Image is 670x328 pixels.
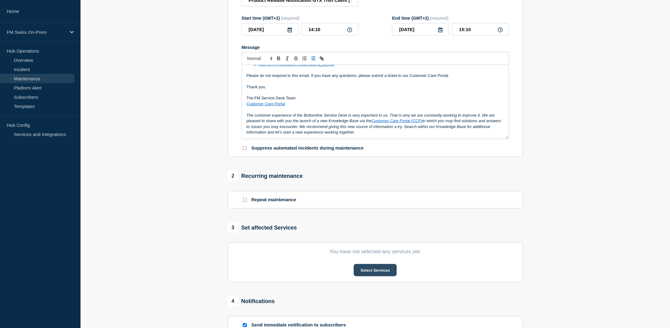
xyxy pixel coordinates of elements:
p: Send immediate notification to subscribers [251,322,350,328]
input: Suppress automated incidents during maintenance [243,146,247,150]
button: Toggle bulleted list [309,55,317,62]
p: Suppress automated incidents during maintenance [251,145,364,151]
p: The FM Service Desk Team [246,95,504,101]
a: Customer Care Portal [246,102,285,106]
a: RLN-GTX-ThinClient-[TECHNICAL_ID].pdf [258,62,334,66]
button: Toggle italic text [283,55,292,62]
input: Repeat maintenance [243,198,247,202]
span: 2 [228,171,238,181]
input: Send immediate notification to subscribers [243,323,247,327]
p: You have not selected any services yet. [242,249,509,255]
div: Set affected Services [228,222,297,233]
span: 4 [228,296,238,306]
p: Please do not respond to this email. If you have any questions, please submit a ticket to our Cus... [246,73,504,78]
em: The customer experience of the Bottomline Service Desk is very important to us. That is why we ar... [246,113,502,134]
button: Toggle strikethrough text [292,55,300,62]
div: Notifications [228,296,275,306]
button: Toggle link [317,55,326,62]
div: Message [242,65,509,139]
a: Customer Care Portal (CCP) [372,118,422,123]
p: FM Swiss On-Prem [7,30,66,35]
button: Select Services [354,264,396,276]
div: Recurring maintenance [228,171,303,181]
p: Thank you. [246,84,504,90]
button: Toggle bold text [274,55,283,62]
p: Repeat maintenance [251,197,296,203]
span: Font size [244,55,274,62]
span: 3 [228,222,238,233]
button: Toggle ordered list [300,55,309,62]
